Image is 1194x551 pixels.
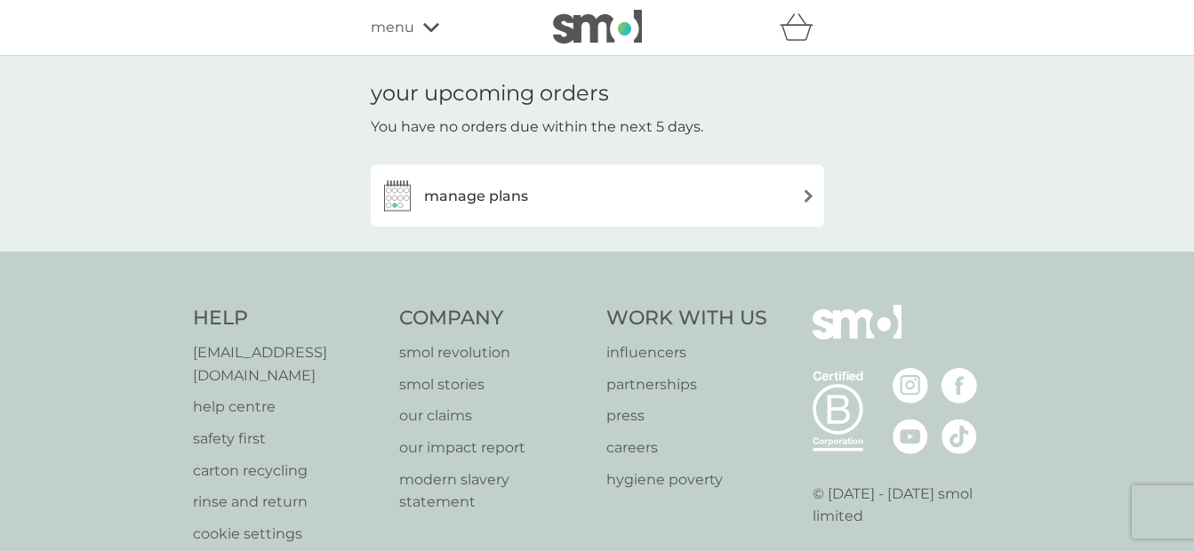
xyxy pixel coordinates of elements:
[606,341,767,364] a: influencers
[193,395,382,419] a: help centre
[606,436,767,459] a: careers
[606,373,767,396] a: partnerships
[813,305,902,365] img: smol
[606,404,767,427] a: press
[893,368,928,403] img: visit the smol Instagram page
[399,404,589,427] a: our claims
[193,341,382,387] a: [EMAIL_ADDRESS][DOMAIN_NAME]
[371,16,414,39] span: menu
[399,305,589,332] h4: Company
[193,491,382,514] a: rinse and return
[193,427,382,451] a: safety first
[424,185,528,208] h3: manage plans
[399,341,589,364] a: smol revolution
[942,419,977,454] img: visit the smol Tiktok page
[193,523,382,546] a: cookie settings
[399,373,589,396] a: smol stories
[399,468,589,514] a: modern slavery statement
[606,468,767,491] a: hygiene poverty
[193,305,382,332] h4: Help
[399,436,589,459] a: our impact report
[371,116,703,139] p: You have no orders due within the next 5 days.
[813,483,1002,528] p: © [DATE] - [DATE] smol limited
[606,305,767,332] h4: Work With Us
[371,81,609,107] h1: your upcoming orders
[802,189,815,203] img: arrow right
[193,459,382,483] a: carton recycling
[553,10,642,44] img: smol
[780,10,824,45] div: basket
[942,368,977,403] img: visit the smol Facebook page
[893,419,928,454] img: visit the smol Youtube page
